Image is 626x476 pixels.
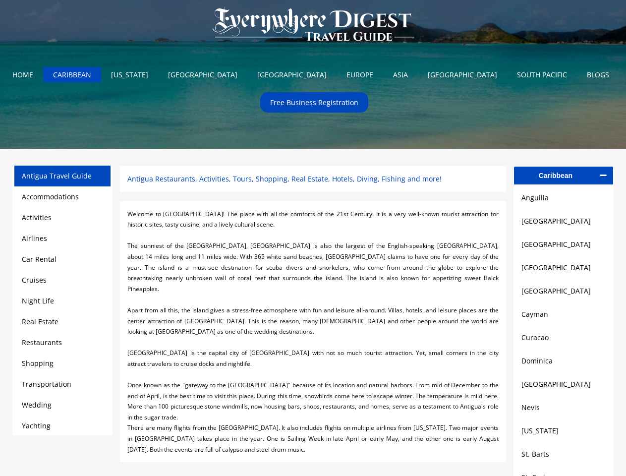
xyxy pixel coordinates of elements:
[22,421,51,430] a: Yachting
[263,95,366,110] a: Free Business Registration
[22,234,47,243] a: Airlines
[514,167,613,184] a: Caribbean
[22,213,52,222] a: Activities
[521,215,606,227] a: [GEOGRAPHIC_DATA]
[5,67,41,82] a: HOME
[521,238,606,250] a: [GEOGRAPHIC_DATA]
[22,379,71,389] a: Transportation
[22,358,54,368] a: Shopping
[22,254,57,264] a: Car Rental
[161,67,245,82] a: [GEOGRAPHIC_DATA]
[127,306,498,336] span: Apart from all this, the island gives a stress-free atmosphere with fun and leisure all-around. V...
[521,425,606,437] a: [US_STATE]
[521,262,606,274] a: [GEOGRAPHIC_DATA]
[22,296,54,305] a: Night Life
[420,67,505,82] a: [GEOGRAPHIC_DATA]
[521,448,606,460] a: St. Barts
[521,378,606,390] a: [GEOGRAPHIC_DATA]
[22,400,52,410] a: Wedding
[22,317,58,326] a: Real Estate
[22,171,92,180] a: Antigua Travel Guide
[521,308,606,320] a: Cayman
[22,338,62,347] a: Restaurants
[127,210,498,229] span: Welcome to [GEOGRAPHIC_DATA]! The place with all the comforts of the 21st Century. It is a very w...
[521,192,606,204] a: Anguilla
[510,67,574,82] a: SOUTH PACIFIC
[521,332,606,344] a: Curacao
[127,423,498,453] span: There are many flights from the [GEOGRAPHIC_DATA]. It also includes flights on multiple airlines ...
[104,67,156,82] a: [US_STATE]
[127,381,498,421] span: Once known as the "gateway to the [GEOGRAPHIC_DATA]" because of its location and natural harbors....
[127,349,498,368] span: [GEOGRAPHIC_DATA] is the capital city of [GEOGRAPHIC_DATA] with not so much tourist attraction. Y...
[521,402,606,414] a: Nevis
[521,285,606,297] a: [GEOGRAPHIC_DATA]
[22,275,47,285] a: Cruises
[339,67,381,82] a: EUROPE
[386,67,415,82] a: ASIA
[127,241,498,293] span: The sunniest of the [GEOGRAPHIC_DATA], [GEOGRAPHIC_DATA] is also the largest of the English-speak...
[521,355,606,367] a: Dominica
[127,174,442,183] span: Antigua Restaurants, Activities, Tours, Shopping, Real Estate, Hotels, Diving, Fishing and more!
[46,67,99,82] a: CARIBBEAN
[579,67,617,82] a: BLOGS
[22,192,79,201] a: Accommodations
[250,67,334,82] a: [GEOGRAPHIC_DATA]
